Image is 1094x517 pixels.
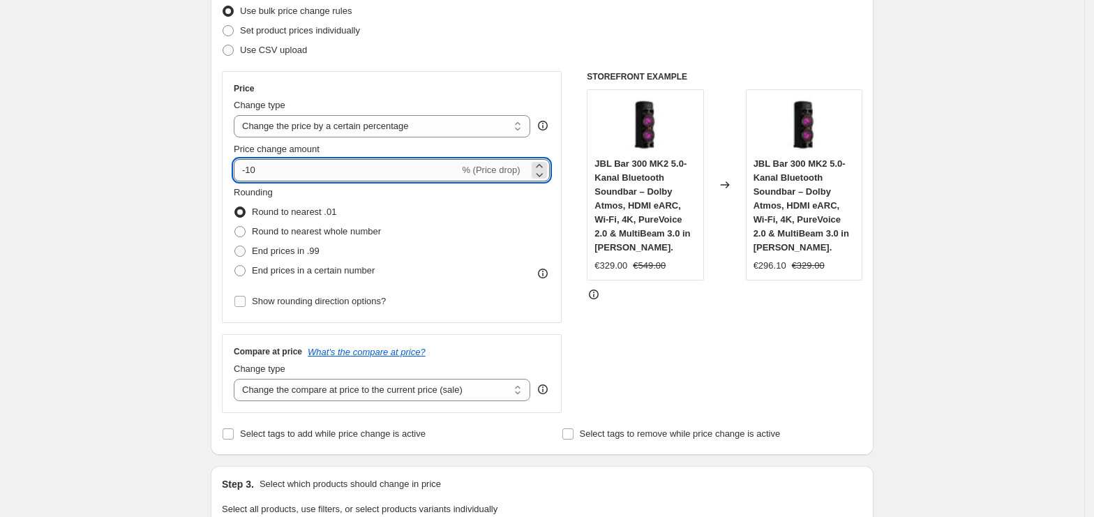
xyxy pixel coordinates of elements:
span: JBL Bar 300 MK2 5.0-Kanal Bluetooth Soundbar – Dolby Atmos, HDMI eARC, Wi-Fi, 4K, PureVoice 2.0 &... [754,158,849,253]
span: End prices in a certain number [252,265,375,276]
div: €329.00 [594,259,627,273]
span: End prices in .99 [252,246,320,256]
h3: Compare at price [234,346,302,357]
input: -15 [234,159,459,181]
div: help [536,119,550,133]
span: Change type [234,100,285,110]
span: Set product prices individually [240,25,360,36]
img: 61ulLsAuUsL_80x.jpg [776,97,832,153]
span: Select tags to add while price change is active [240,428,426,439]
img: 61ulLsAuUsL_80x.jpg [617,97,673,153]
strike: €549.00 [633,259,666,273]
span: JBL Bar 300 MK2 5.0-Kanal Bluetooth Soundbar – Dolby Atmos, HDMI eARC, Wi-Fi, 4K, PureVoice 2.0 &... [594,158,690,253]
span: Use CSV upload [240,45,307,55]
div: €296.10 [754,259,786,273]
strike: €329.00 [792,259,825,273]
span: Round to nearest .01 [252,207,336,217]
span: Show rounding direction options? [252,296,386,306]
div: help [536,382,550,396]
span: Round to nearest whole number [252,226,381,237]
span: Rounding [234,187,273,197]
p: Select which products should change in price [260,477,441,491]
h2: Step 3. [222,477,254,491]
button: What's the compare at price? [308,347,426,357]
span: % (Price drop) [462,165,520,175]
span: Select tags to remove while price change is active [580,428,781,439]
span: Select all products, use filters, or select products variants individually [222,504,497,514]
span: Change type [234,364,285,374]
span: Price change amount [234,144,320,154]
h3: Price [234,83,254,94]
span: Use bulk price change rules [240,6,352,16]
h6: STOREFRONT EXAMPLE [587,71,862,82]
